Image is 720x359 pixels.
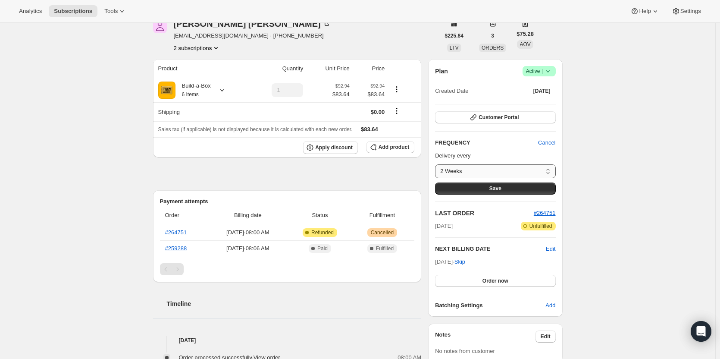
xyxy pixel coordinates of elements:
span: [DATE] [435,222,453,230]
th: Quantity [248,59,306,78]
button: Add [540,299,560,312]
div: [PERSON_NAME] [PERSON_NAME] [174,19,331,28]
span: [DATE] [533,88,551,94]
button: Settings [667,5,706,17]
span: LTV [450,45,459,51]
span: Status [290,211,350,220]
small: $92.94 [370,83,385,88]
button: $225.84 [440,30,469,42]
div: Build-a-Box [175,82,211,99]
span: $0.00 [371,109,385,115]
button: Save [435,183,555,195]
span: $225.84 [445,32,463,39]
span: [EMAIL_ADDRESS][DOMAIN_NAME] · [PHONE_NUMBER] [174,31,331,40]
button: Shipping actions [390,106,404,116]
h2: Plan [435,67,448,76]
button: Product actions [390,85,404,94]
span: $83.64 [355,90,385,99]
button: Product actions [174,44,221,52]
button: Skip [449,255,470,269]
span: $83.64 [332,90,350,99]
span: Katie Regan [153,19,167,33]
span: Fulfilled [376,245,394,252]
img: product img [158,82,175,99]
button: Help [625,5,664,17]
span: Sales tax (if applicable) is not displayed because it is calculated with each new order. [158,126,353,132]
span: Help [639,8,651,15]
span: Skip [454,258,465,266]
h2: FREQUENCY [435,139,538,147]
span: ORDERS [482,45,504,51]
button: [DATE] [528,85,556,97]
th: Product [153,59,248,78]
button: Analytics [14,5,47,17]
h2: Timeline [167,299,422,308]
span: $83.64 [361,126,378,132]
span: [DATE] · 08:06 AM [211,244,285,253]
th: Unit Price [306,59,352,78]
span: [DATE] · 08:00 AM [211,228,285,237]
a: #264751 [165,229,187,236]
span: Cancelled [371,229,394,236]
span: Add product [379,144,409,151]
button: Edit [535,331,556,343]
button: Add product [366,141,414,153]
a: #264751 [534,210,556,216]
a: #259288 [165,245,187,252]
h3: Notes [435,331,535,343]
button: Edit [546,245,555,253]
button: #264751 [534,209,556,217]
span: Order now [482,277,508,284]
h4: [DATE] [153,336,422,345]
span: Paid [317,245,328,252]
th: Price [352,59,388,78]
span: Edit [541,333,551,340]
button: Customer Portal [435,111,555,123]
span: | [542,68,543,75]
span: Cancel [538,139,555,147]
span: Settings [680,8,701,15]
button: Subscriptions [49,5,97,17]
span: AOV [520,41,530,47]
span: Apply discount [315,144,353,151]
span: Unfulfilled [529,223,552,230]
span: Created Date [435,87,468,95]
th: Shipping [153,102,248,121]
span: Fulfillment [355,211,410,220]
button: Tools [99,5,131,17]
span: No notes from customer [435,348,495,354]
span: [DATE] · [435,258,465,265]
span: Save [489,185,501,192]
th: Order [160,206,209,225]
span: Customer Portal [479,114,519,121]
span: Tools [104,8,118,15]
h2: NEXT BILLING DATE [435,245,546,253]
span: Subscriptions [54,8,92,15]
button: Cancel [533,136,560,150]
h2: LAST ORDER [435,209,534,217]
p: Delivery every [435,151,555,160]
button: Order now [435,275,555,287]
span: Billing date [211,211,285,220]
h6: Batching Settings [435,301,545,310]
span: Active [526,67,552,76]
button: Apply discount [303,141,358,154]
small: 6 Items [182,91,199,98]
span: Add [545,301,555,310]
span: $75.28 [517,30,534,38]
span: Refunded [311,229,334,236]
button: 3 [486,30,499,42]
div: Open Intercom Messenger [691,321,711,342]
nav: Pagination [160,263,415,275]
span: Analytics [19,8,42,15]
small: $92.94 [335,83,350,88]
h2: Payment attempts [160,197,415,206]
span: 3 [491,32,494,39]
